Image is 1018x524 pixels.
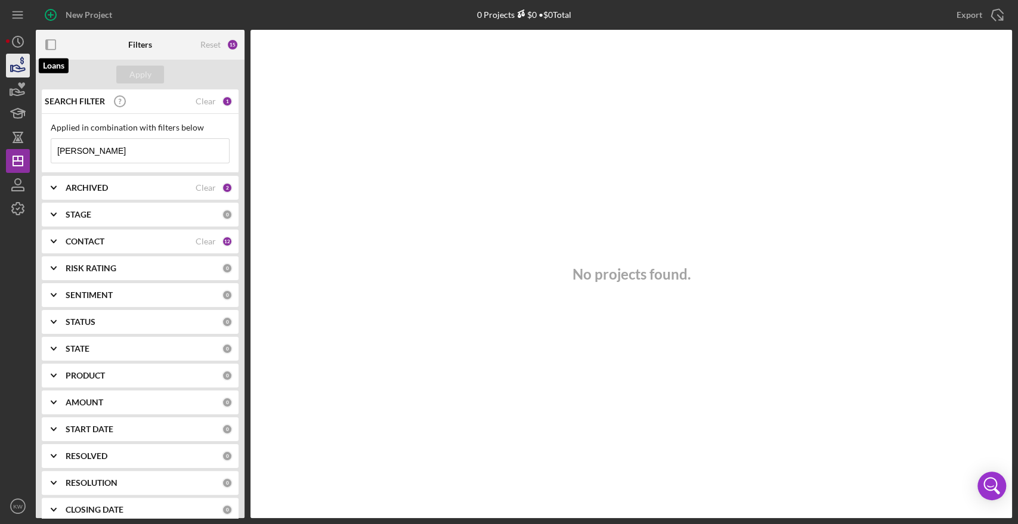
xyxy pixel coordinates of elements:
text: KW [13,503,23,510]
div: 0 [222,397,233,408]
b: RESOLVED [66,451,107,461]
div: 0 Projects • $0 Total [477,10,571,20]
b: ARCHIVED [66,183,108,193]
b: STATE [66,344,89,354]
div: Applied in combination with filters below [51,123,230,132]
div: 0 [222,478,233,488]
b: SEARCH FILTER [45,97,105,106]
div: 0 [222,504,233,515]
div: Open Intercom Messenger [977,472,1006,500]
div: 2 [222,182,233,193]
div: Reset [200,40,221,49]
div: Clear [196,237,216,246]
div: Apply [129,66,151,83]
div: 0 [222,424,233,435]
button: Export [945,3,1012,27]
div: 15 [227,39,239,51]
div: 0 [222,317,233,327]
div: 12 [222,236,233,247]
div: 0 [222,290,233,300]
button: New Project [36,3,124,27]
b: PRODUCT [66,371,105,380]
div: Clear [196,183,216,193]
b: SENTIMENT [66,290,113,300]
div: 0 [222,370,233,381]
b: STAGE [66,210,91,219]
div: 0 [222,451,233,461]
h3: No projects found. [573,266,691,283]
b: AMOUNT [66,398,103,407]
b: RISK RATING [66,263,116,273]
div: Clear [196,97,216,106]
div: 0 [222,209,233,220]
button: Apply [116,66,164,83]
b: Filters [128,40,152,49]
button: KW [6,494,30,518]
b: CLOSING DATE [66,505,123,514]
b: START DATE [66,424,113,434]
div: $0 [515,10,537,20]
b: STATUS [66,317,95,327]
div: Export [957,3,982,27]
b: RESOLUTION [66,478,117,488]
div: 0 [222,263,233,274]
div: 1 [222,96,233,107]
b: CONTACT [66,237,104,246]
div: New Project [66,3,112,27]
div: 0 [222,343,233,354]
